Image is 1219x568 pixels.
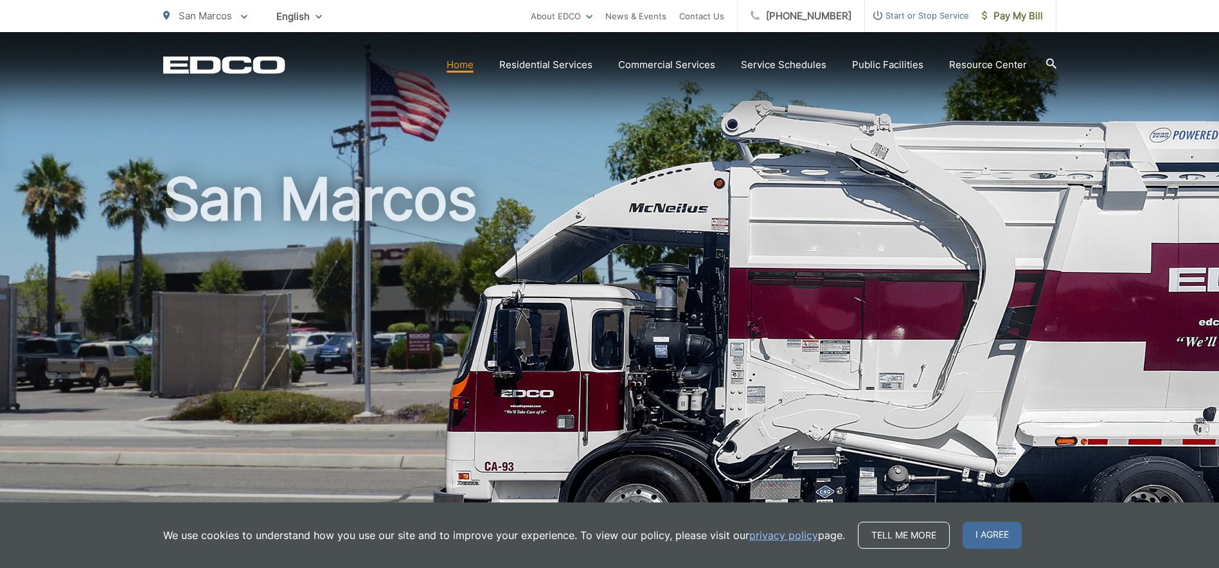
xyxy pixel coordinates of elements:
[447,57,474,73] a: Home
[618,57,715,73] a: Commercial Services
[267,5,332,28] span: English
[163,528,845,543] p: We use cookies to understand how you use our site and to improve your experience. To view our pol...
[741,57,826,73] a: Service Schedules
[963,522,1022,549] span: I agree
[982,8,1043,24] span: Pay My Bill
[949,57,1027,73] a: Resource Center
[531,8,592,24] a: About EDCO
[499,57,592,73] a: Residential Services
[858,522,950,549] a: Tell me more
[749,528,818,543] a: privacy policy
[852,57,923,73] a: Public Facilities
[163,56,285,74] a: EDCD logo. Return to the homepage.
[179,10,232,22] span: San Marcos
[605,8,666,24] a: News & Events
[679,8,724,24] a: Contact Us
